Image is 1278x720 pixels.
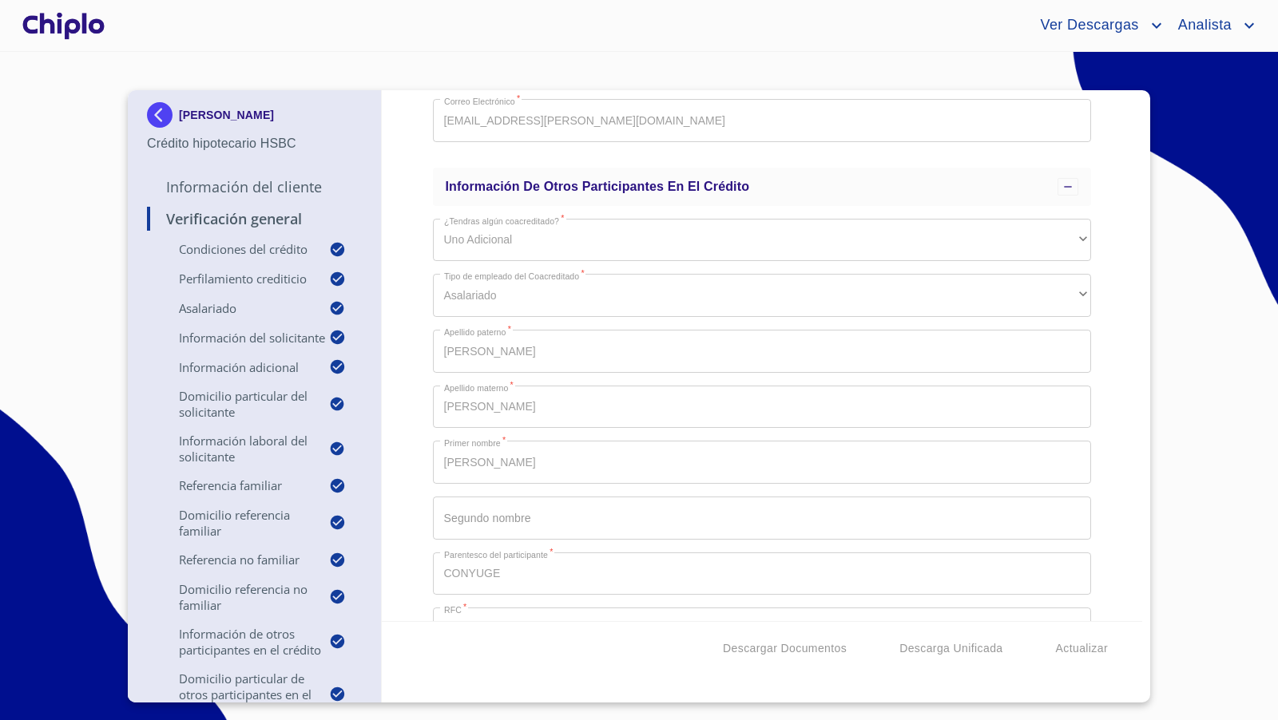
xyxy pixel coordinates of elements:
[1166,13,1259,38] button: account of current user
[147,330,329,346] p: Información del Solicitante
[147,102,179,128] img: Docupass spot blue
[1166,13,1240,38] span: Analista
[179,109,274,121] p: [PERSON_NAME]
[1028,13,1165,38] button: account of current user
[147,241,329,257] p: Condiciones del Crédito
[147,388,329,420] p: Domicilio Particular del Solicitante
[147,552,329,568] p: Referencia No Familiar
[147,102,362,134] div: [PERSON_NAME]
[147,671,329,718] p: Domicilio particular de otros participantes en el crédito
[716,634,853,663] button: Descargar Documentos
[147,271,329,287] p: Perfilamiento crediticio
[1028,13,1146,38] span: Ver Descargas
[147,507,329,539] p: Domicilio Referencia Familiar
[433,219,1092,262] div: Uno Adicional
[147,626,329,658] p: Información de otros participantes en el crédito
[147,581,329,613] p: Domicilio Referencia No Familiar
[147,359,329,375] p: Información adicional
[899,639,1002,659] span: Descarga Unificada
[433,168,1092,206] div: Información de otros participantes en el crédito
[446,180,750,193] span: Información de otros participantes en el crédito
[147,433,329,465] p: Información Laboral del Solicitante
[1056,639,1108,659] span: Actualizar
[147,134,362,153] p: Crédito hipotecario HSBC
[147,177,362,196] p: Información del Cliente
[723,639,847,659] span: Descargar Documentos
[147,300,329,316] p: Asalariado
[1050,634,1114,663] button: Actualizar
[433,274,1092,317] div: Asalariado
[893,634,1009,663] button: Descarga Unificada
[147,477,329,493] p: Referencia Familiar
[147,209,362,228] p: Verificación General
